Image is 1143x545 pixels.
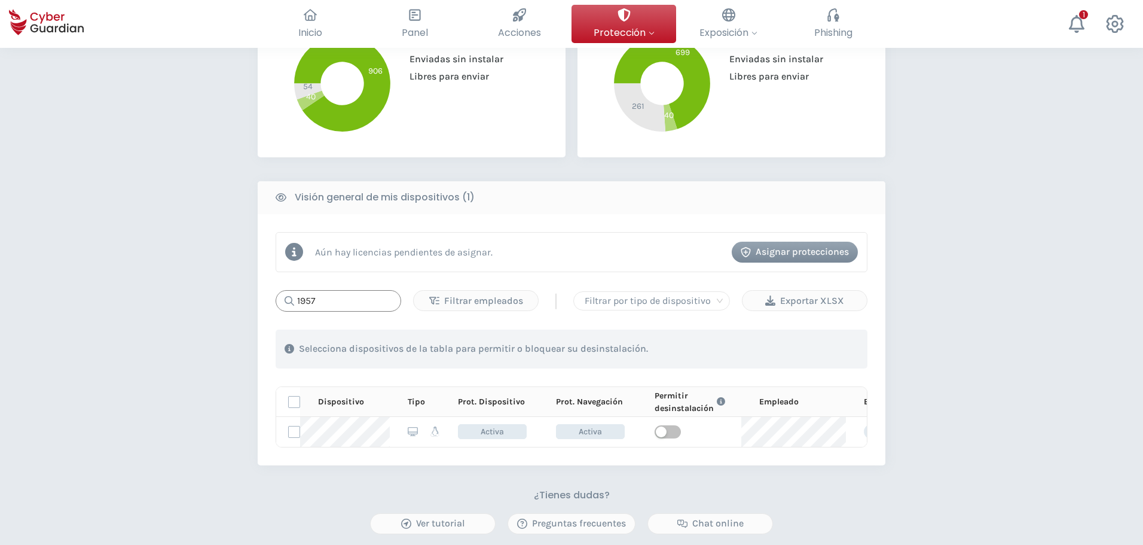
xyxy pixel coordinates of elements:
[258,5,362,43] button: Inicio
[498,25,541,40] span: Acciones
[517,516,626,531] div: Preguntas frecuentes
[699,25,757,40] span: Exposición
[657,516,763,531] div: Chat online
[508,513,635,534] button: Preguntas frecuentes
[1079,10,1088,19] div: 1
[714,389,728,415] button: Link to FAQ information
[594,25,655,40] span: Protección
[423,294,529,308] div: Filtrar empleados
[458,424,527,439] span: Activa
[732,242,858,263] button: Asignar protecciones
[413,290,539,311] button: Filtrar empleados
[814,25,852,40] span: Phishing
[720,53,823,65] span: Enviadas sin instalar
[571,5,676,43] button: Protección
[298,25,322,40] span: Inicio
[458,395,538,408] div: Prot. Dispositivo
[556,395,636,408] div: Prot. Navegación
[676,5,781,43] button: Exposición
[401,53,503,65] span: Enviadas sin instalar
[295,190,475,205] b: Visión general de mis dispositivos (1)
[402,25,428,40] span: Panel
[318,395,390,408] div: Dispositivo
[276,290,401,312] input: Buscar...
[647,513,773,534] button: Chat online
[556,424,625,439] span: Activa
[554,292,558,310] span: |
[467,5,571,43] button: Acciones
[781,5,885,43] button: Phishing
[534,489,610,501] h3: ¿Tienes dudas?
[655,389,741,415] div: Permitir desinstalación
[751,294,858,308] div: Exportar XLSX
[720,71,809,82] span: Libres para enviar
[401,71,489,82] span: Libres para enviar
[741,245,849,259] div: Asignar protecciones
[864,395,932,408] div: Etiquetas
[299,343,648,355] p: Selecciona dispositivos de la tabla para permitir o bloquear su desinstalación.
[362,5,467,43] button: Panel
[759,395,846,408] div: Empleado
[315,246,493,258] p: Aún hay licencias pendientes de asignar.
[408,395,440,408] div: Tipo
[380,516,486,531] div: Ver tutorial
[742,290,867,311] button: Exportar XLSX
[370,513,496,534] button: Ver tutorial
